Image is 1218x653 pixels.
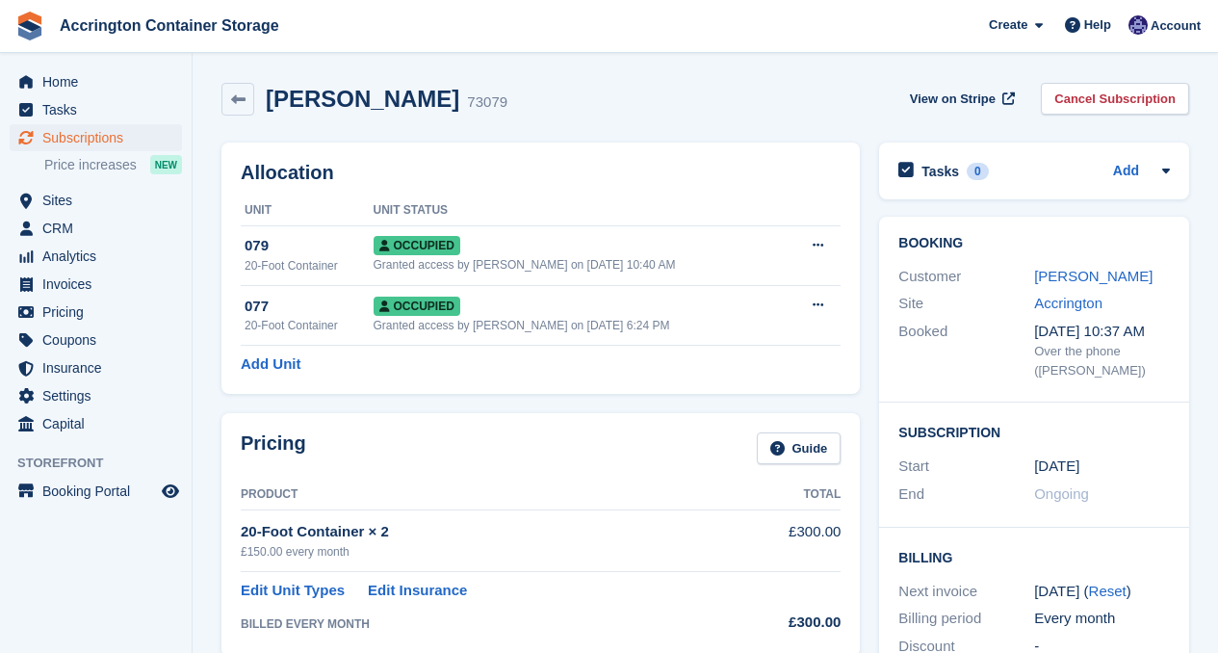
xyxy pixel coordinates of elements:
[241,521,729,543] div: 20-Foot Container × 2
[241,615,729,633] div: BILLED EVERY MONTH
[729,510,842,571] td: £300.00
[1151,16,1201,36] span: Account
[1034,295,1102,311] a: Accrington
[52,10,287,41] a: Accrington Container Storage
[42,215,158,242] span: CRM
[967,163,989,180] div: 0
[10,271,182,298] a: menu
[159,480,182,503] a: Preview store
[898,422,1170,441] h2: Subscription
[241,353,300,376] a: Add Unit
[1034,456,1079,478] time: 2025-02-28 01:00:00 UTC
[42,96,158,123] span: Tasks
[42,187,158,214] span: Sites
[1084,15,1111,35] span: Help
[374,297,460,316] span: Occupied
[1034,581,1170,603] div: [DATE] ( )
[898,608,1034,630] div: Billing period
[44,156,137,174] span: Price increases
[42,382,158,409] span: Settings
[898,293,1034,315] div: Site
[241,480,729,510] th: Product
[10,299,182,326] a: menu
[10,478,182,505] a: menu
[1034,608,1170,630] div: Every month
[10,354,182,381] a: menu
[266,86,459,112] h2: [PERSON_NAME]
[42,68,158,95] span: Home
[729,612,842,634] div: £300.00
[1034,321,1170,343] div: [DATE] 10:37 AM
[241,432,306,464] h2: Pricing
[10,68,182,95] a: menu
[898,236,1170,251] h2: Booking
[15,12,44,40] img: stora-icon-8386f47178a22dfd0bd8f6a31ec36ba5ce8667c1dd55bd0f319d3a0aa187defe.svg
[10,124,182,151] a: menu
[898,321,1034,380] div: Booked
[374,317,787,334] div: Granted access by [PERSON_NAME] on [DATE] 6:24 PM
[42,354,158,381] span: Insurance
[989,15,1027,35] span: Create
[10,410,182,437] a: menu
[241,543,729,561] div: £150.00 every month
[10,96,182,123] a: menu
[1034,485,1089,502] span: Ongoing
[44,154,182,175] a: Price increases NEW
[1034,342,1170,379] div: Over the phone ([PERSON_NAME])
[17,454,192,473] span: Storefront
[245,235,374,257] div: 079
[245,257,374,274] div: 20-Foot Container
[757,432,842,464] a: Guide
[910,90,996,109] span: View on Stripe
[245,317,374,334] div: 20-Foot Container
[42,124,158,151] span: Subscriptions
[921,163,959,180] h2: Tasks
[42,299,158,326] span: Pricing
[42,410,158,437] span: Capital
[42,478,158,505] span: Booking Portal
[245,296,374,318] div: 077
[898,266,1034,288] div: Customer
[10,243,182,270] a: menu
[898,547,1170,566] h2: Billing
[10,215,182,242] a: menu
[374,256,787,274] div: Granted access by [PERSON_NAME] on [DATE] 10:40 AM
[42,326,158,353] span: Coupons
[729,480,842,510] th: Total
[42,243,158,270] span: Analytics
[1128,15,1148,35] img: Jacob Connolly
[1041,83,1189,115] a: Cancel Subscription
[150,155,182,174] div: NEW
[241,162,841,184] h2: Allocation
[898,581,1034,603] div: Next invoice
[1034,268,1153,284] a: [PERSON_NAME]
[241,196,374,226] th: Unit
[467,91,507,114] div: 73079
[10,326,182,353] a: menu
[898,483,1034,506] div: End
[898,456,1034,478] div: Start
[10,382,182,409] a: menu
[368,580,467,602] a: Edit Insurance
[1113,161,1139,183] a: Add
[902,83,1019,115] a: View on Stripe
[1089,583,1127,599] a: Reset
[374,196,787,226] th: Unit Status
[42,271,158,298] span: Invoices
[374,236,460,255] span: Occupied
[10,187,182,214] a: menu
[241,580,345,602] a: Edit Unit Types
